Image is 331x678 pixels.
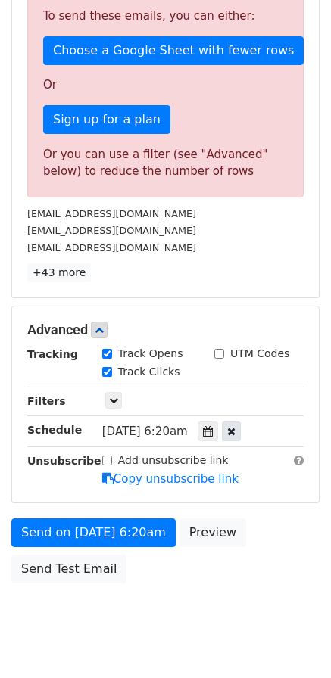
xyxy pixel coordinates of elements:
[27,208,196,219] small: [EMAIL_ADDRESS][DOMAIN_NAME]
[255,605,331,678] iframe: Chat Widget
[11,518,176,547] a: Send on [DATE] 6:20am
[43,36,304,65] a: Choose a Google Sheet with fewer rows
[43,77,288,93] p: Or
[118,346,183,362] label: Track Opens
[11,555,126,583] a: Send Test Email
[27,225,196,236] small: [EMAIL_ADDRESS][DOMAIN_NAME]
[27,455,101,467] strong: Unsubscribe
[102,472,239,486] a: Copy unsubscribe link
[43,105,170,134] a: Sign up for a plan
[27,424,82,436] strong: Schedule
[118,364,180,380] label: Track Clicks
[43,8,288,24] p: To send these emails, you can either:
[230,346,289,362] label: UTM Codes
[27,263,91,282] a: +43 more
[118,453,229,468] label: Add unsubscribe link
[102,425,188,438] span: [DATE] 6:20am
[180,518,246,547] a: Preview
[255,605,331,678] div: Widget de chat
[27,348,78,360] strong: Tracking
[27,322,304,338] h5: Advanced
[43,146,288,180] div: Or you can use a filter (see "Advanced" below) to reduce the number of rows
[27,242,196,253] small: [EMAIL_ADDRESS][DOMAIN_NAME]
[27,395,66,407] strong: Filters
